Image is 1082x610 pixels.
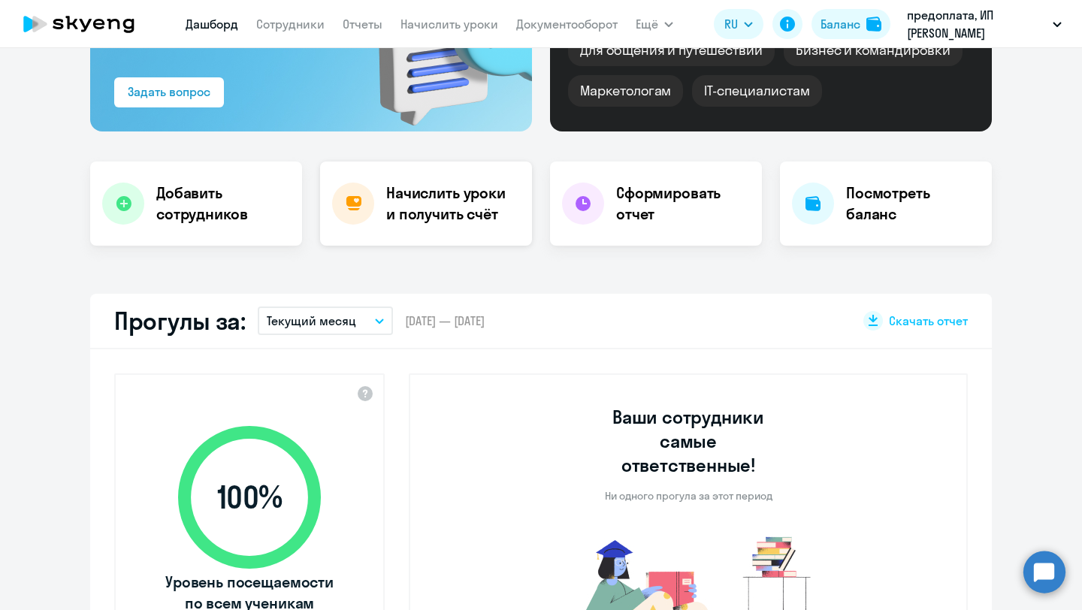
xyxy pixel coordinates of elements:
div: Для общения и путешествий [568,35,775,66]
h2: Прогулы за: [114,306,246,336]
a: Документооборот [516,17,618,32]
span: Ещё [636,15,658,33]
span: 100 % [163,479,336,515]
h4: Посмотреть баланс [846,183,980,225]
p: Ни одного прогула за этот период [605,489,772,503]
span: RU [724,15,738,33]
h3: Ваши сотрудники самые ответственные! [592,405,785,477]
a: Дашборд [186,17,238,32]
div: Маркетологам [568,75,683,107]
div: Задать вопрос [128,83,210,101]
p: Текущий месяц [267,312,356,330]
div: Баланс [821,15,860,33]
img: balance [866,17,881,32]
p: предоплата, ИП [PERSON_NAME] [PERSON_NAME] [907,6,1047,42]
button: Текущий месяц [258,307,393,335]
span: [DATE] — [DATE] [405,313,485,329]
h4: Начислить уроки и получить счёт [386,183,517,225]
h4: Сформировать отчет [616,183,750,225]
div: IT-специалистам [692,75,821,107]
div: Бизнес и командировки [784,35,963,66]
h4: Добавить сотрудников [156,183,290,225]
button: Ещё [636,9,673,39]
button: Балансbalance [811,9,890,39]
button: RU [714,9,763,39]
button: Задать вопрос [114,77,224,107]
a: Отчеты [343,17,382,32]
span: Скачать отчет [889,313,968,329]
a: Начислить уроки [400,17,498,32]
a: Сотрудники [256,17,325,32]
button: предоплата, ИП [PERSON_NAME] [PERSON_NAME] [899,6,1069,42]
